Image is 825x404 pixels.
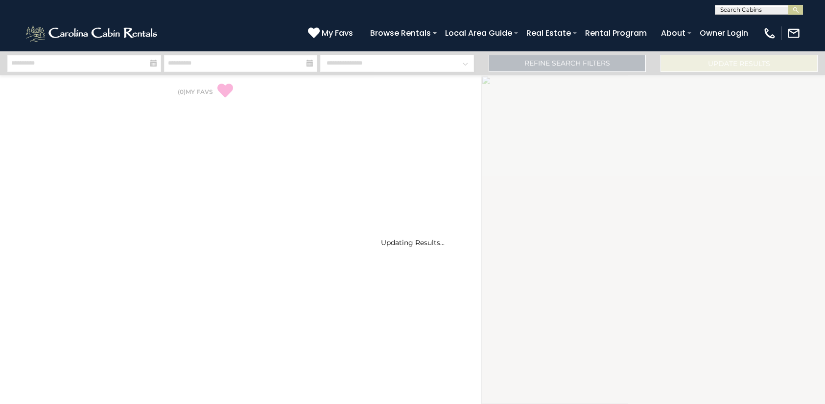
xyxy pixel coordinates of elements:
[580,24,652,42] a: Rental Program
[521,24,576,42] a: Real Estate
[365,24,436,42] a: Browse Rentals
[695,24,753,42] a: Owner Login
[24,23,160,43] img: White-1-2.png
[787,26,801,40] img: mail-regular-white.png
[440,24,517,42] a: Local Area Guide
[322,27,353,39] span: My Favs
[763,26,777,40] img: phone-regular-white.png
[308,27,355,40] a: My Favs
[656,24,690,42] a: About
